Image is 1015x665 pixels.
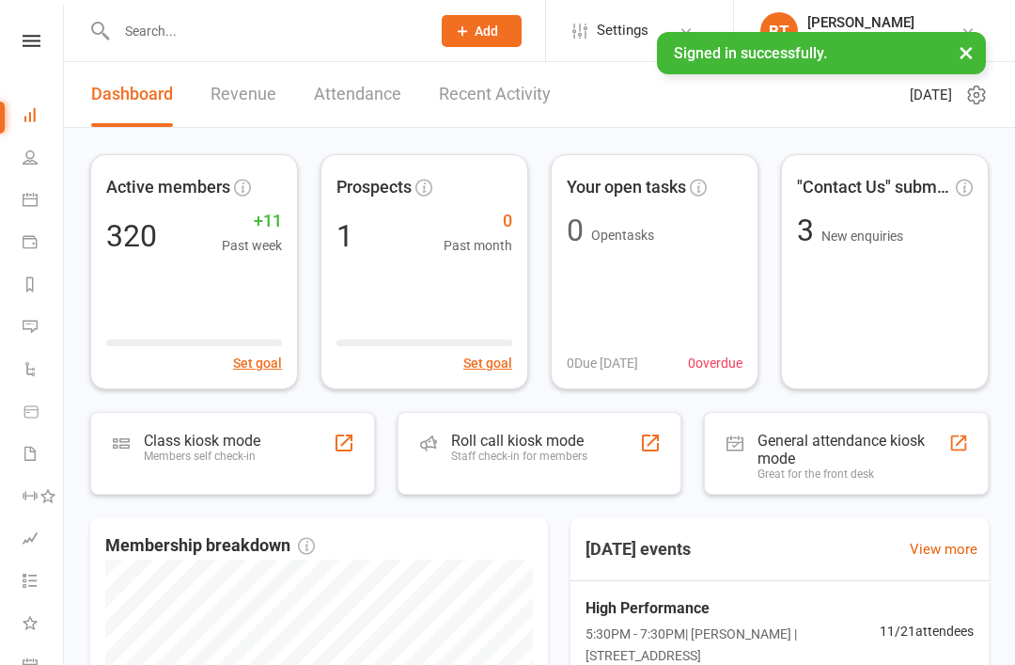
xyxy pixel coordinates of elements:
a: Revenue [211,62,276,127]
button: Set goal [463,353,512,373]
span: New enquiries [821,229,903,244]
div: BT [760,12,798,50]
div: [PERSON_NAME] [807,14,922,31]
a: Dashboard [23,96,65,138]
input: Search... [111,18,417,44]
a: View more [910,538,977,561]
div: Class kiosk mode [144,432,260,450]
button: Set goal [233,353,282,373]
button: Add [442,15,522,47]
span: Open tasks [591,228,654,243]
span: Active members [106,174,230,201]
span: 0 Due [DATE] [567,353,638,373]
div: 1 [336,221,353,251]
div: 0 [567,215,584,245]
div: 320 [106,221,157,251]
span: Add [475,24,498,39]
span: Past week [222,235,282,256]
a: Product Sales [23,392,65,435]
div: Staff check-in for members [451,450,587,463]
span: Membership breakdown [105,532,315,560]
button: × [949,32,983,72]
a: Payments [23,223,65,265]
span: Past month [444,235,512,256]
span: 0 overdue [688,353,742,373]
span: Settings [597,9,648,52]
div: General attendance kiosk mode [757,432,948,467]
span: 0 [444,208,512,235]
span: 11 / 21 attendees [880,621,974,641]
span: Prospects [336,174,412,201]
a: Attendance [314,62,401,127]
h3: [DATE] events [570,532,706,566]
a: Dashboard [91,62,173,127]
span: +11 [222,208,282,235]
div: Great for the front desk [757,467,948,481]
a: Calendar [23,181,65,223]
span: 3 [797,213,821,248]
span: Signed in successfully. [674,44,827,62]
a: People [23,138,65,181]
a: Assessments [23,519,65,562]
a: Reports [23,265,65,308]
div: Cypress Badminton [807,31,922,48]
div: Roll call kiosk mode [451,432,587,450]
div: Members self check-in [144,450,260,463]
span: High Performance [586,596,880,621]
a: Recent Activity [439,62,551,127]
a: What's New [23,604,65,646]
span: "Contact Us" submissions [797,174,952,201]
span: [DATE] [910,84,952,106]
span: Your open tasks [567,174,686,201]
